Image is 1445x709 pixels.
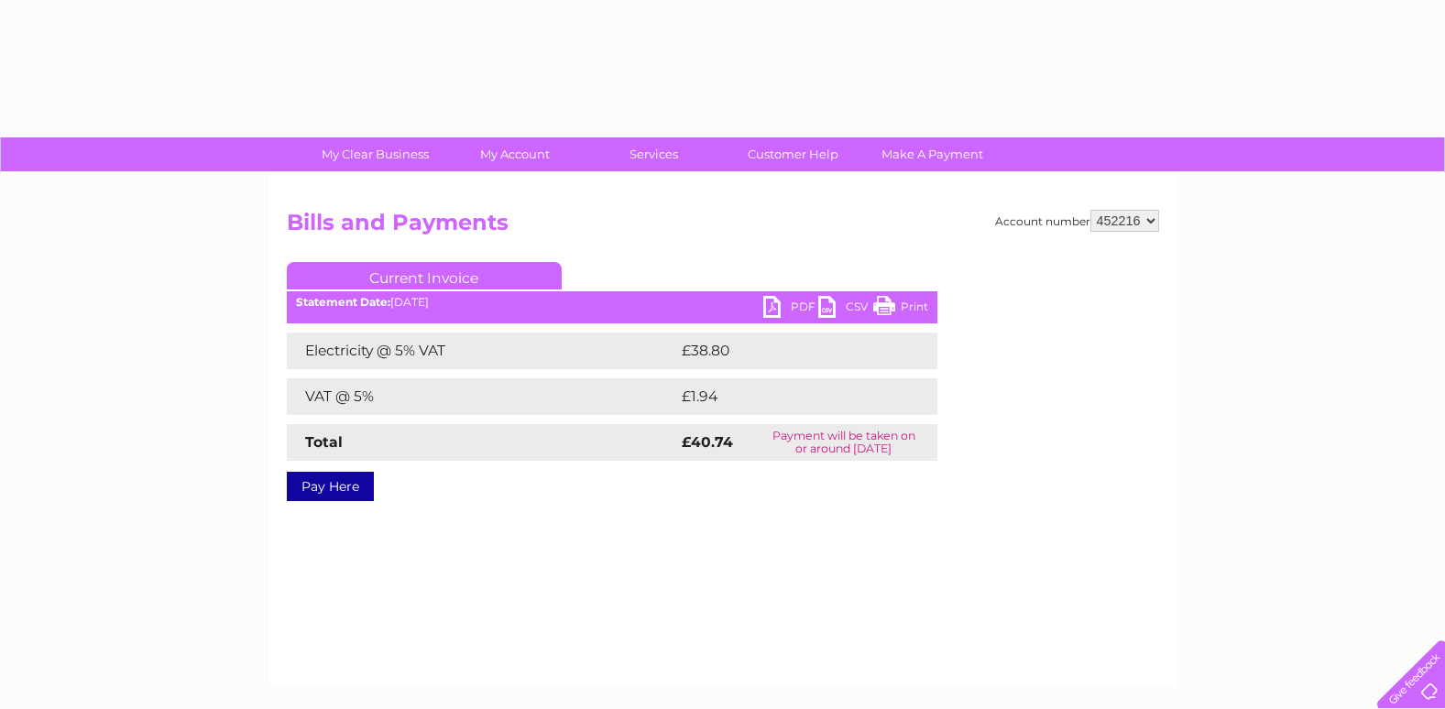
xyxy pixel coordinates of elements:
div: Account number [995,210,1159,232]
a: CSV [818,296,873,322]
div: [DATE] [287,296,937,309]
a: Print [873,296,928,322]
a: My Clear Business [300,137,451,171]
a: Current Invoice [287,262,562,289]
b: Statement Date: [296,295,390,309]
td: VAT @ 5% [287,378,677,415]
a: PDF [763,296,818,322]
a: Services [578,137,729,171]
a: Customer Help [717,137,869,171]
td: £38.80 [677,333,902,369]
strong: £40.74 [682,433,733,451]
strong: Total [305,433,343,451]
a: Make A Payment [857,137,1008,171]
a: My Account [439,137,590,171]
a: Pay Here [287,472,374,501]
td: £1.94 [677,378,893,415]
td: Payment will be taken on or around [DATE] [750,424,936,461]
td: Electricity @ 5% VAT [287,333,677,369]
h2: Bills and Payments [287,210,1159,245]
